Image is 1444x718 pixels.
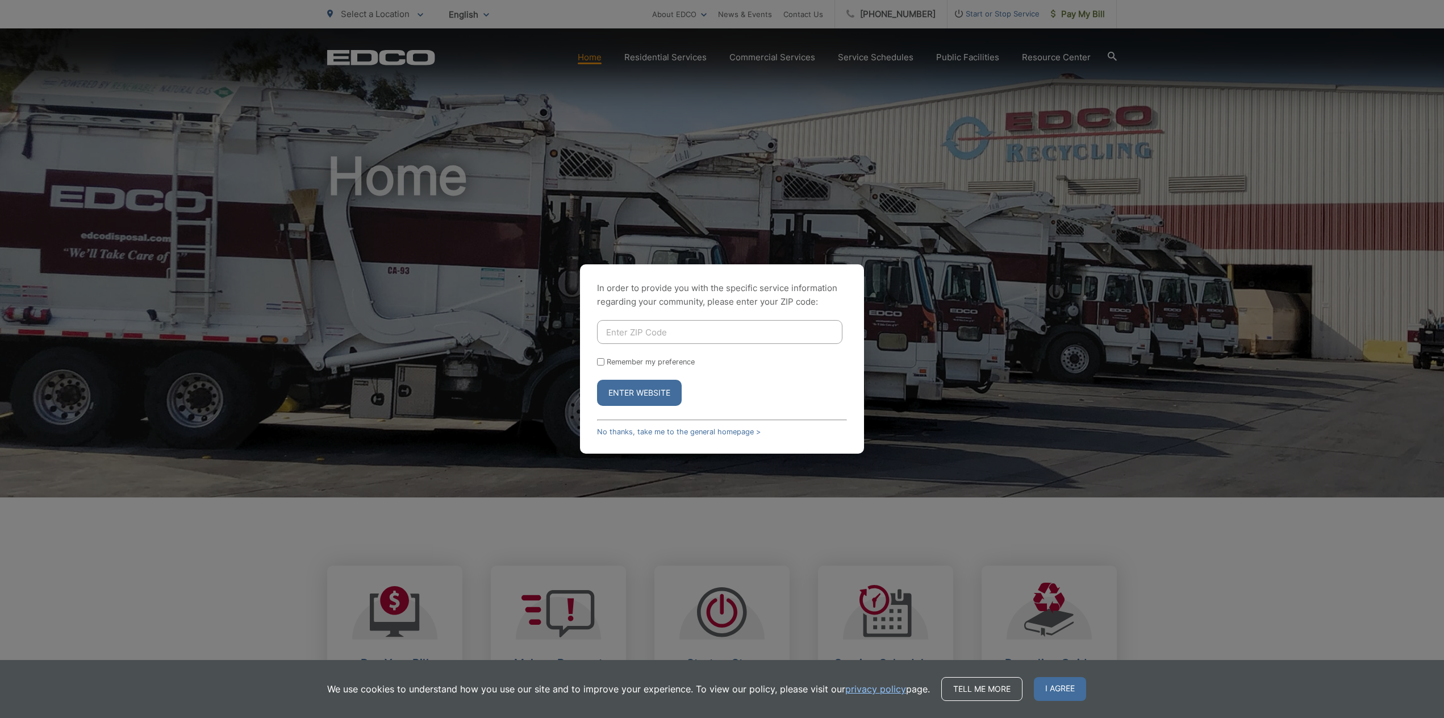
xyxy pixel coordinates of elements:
[607,358,695,366] label: Remember my preference
[1034,677,1086,701] span: I agree
[941,677,1023,701] a: Tell me more
[597,281,847,309] p: In order to provide you with the specific service information regarding your community, please en...
[597,320,842,344] input: Enter ZIP Code
[597,380,682,406] button: Enter Website
[845,682,906,696] a: privacy policy
[597,428,761,436] a: No thanks, take me to the general homepage >
[327,682,930,696] p: We use cookies to understand how you use our site and to improve your experience. To view our pol...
